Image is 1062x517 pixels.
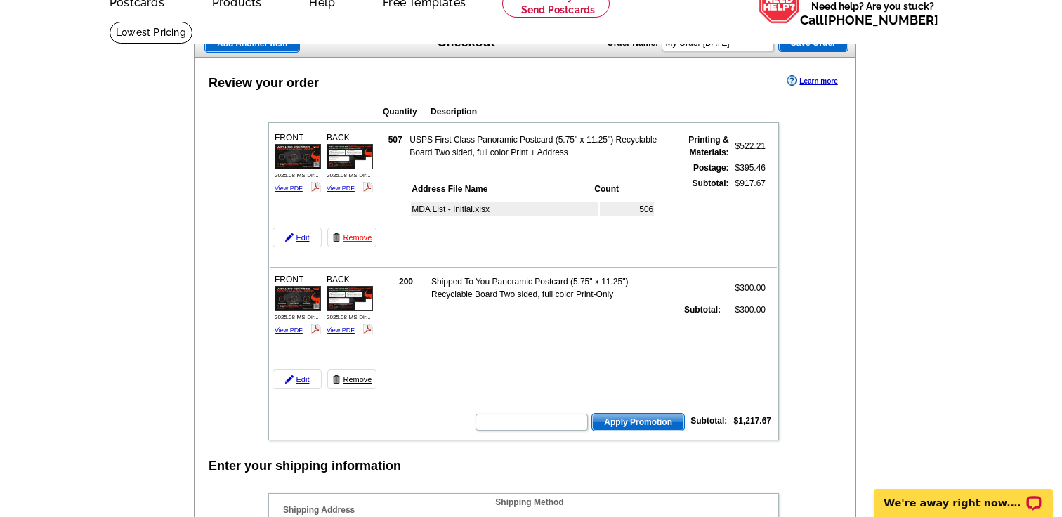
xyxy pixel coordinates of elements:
span: Apply Promotion [592,414,684,431]
img: small-thumb.jpg [327,286,373,310]
strong: Subtotal: [690,416,727,426]
img: small-thumb.jpg [275,144,321,169]
td: $917.67 [731,176,766,249]
a: Remove [327,228,376,247]
img: small-thumb.jpg [327,144,373,169]
a: Add Another Item [204,34,300,53]
strong: Postage: [693,163,729,173]
div: Review your order [209,74,319,93]
a: Remove [327,369,376,389]
span: 2025.08-MS-Dir... [275,314,319,320]
strong: 200 [399,277,413,287]
img: pencil-icon.gif [285,233,294,242]
td: 506 [600,202,654,216]
h4: Shipping Address [283,505,485,515]
span: 2025.08-MS-Dir... [327,172,371,178]
img: pdf_logo.png [362,324,373,334]
div: BACK [324,129,375,196]
div: BACK [324,271,375,338]
a: View PDF [327,327,355,334]
a: Edit [273,369,322,389]
strong: Printing & Materials: [688,135,728,157]
a: Edit [273,228,322,247]
td: USPS First Class Panoramic Postcard (5.75" x 11.25") Recyclable Board Two sided, full color Print... [409,133,674,159]
strong: 507 [388,135,402,145]
img: trashcan-icon.gif [332,233,341,242]
th: Description [430,105,687,119]
a: View PDF [275,327,303,334]
td: MDA List - Initial.xlsx [411,202,598,216]
button: Apply Promotion [591,413,685,431]
span: 2025.08-MS-Dir... [327,314,371,320]
a: View PDF [327,185,355,192]
div: FRONT [273,271,323,338]
legend: Shipping Method [494,496,565,509]
img: small-thumb.jpg [275,286,321,310]
a: [PHONE_NUMBER] [824,13,938,27]
img: trashcan-icon.gif [332,375,341,384]
th: Count [594,182,654,196]
th: Address File Name [411,182,592,196]
img: pencil-icon.gif [285,375,294,384]
th: Quantity [382,105,428,119]
span: Call [800,13,938,27]
td: $300.00 [723,303,766,317]
a: View PDF [275,185,303,192]
img: pdf_logo.png [310,182,321,192]
strong: Subtotal: [693,178,729,188]
div: FRONT [273,129,323,196]
td: $522.21 [731,133,766,159]
strong: $1,217.67 [734,416,771,426]
img: pdf_logo.png [362,182,373,192]
iframe: LiveChat chat widget [865,473,1062,517]
td: $300.00 [723,275,766,301]
td: $395.46 [731,161,766,175]
span: 2025.08-MS-Dir... [275,172,319,178]
a: Learn more [787,75,837,86]
td: Shipped To You Panoramic Postcard (5.75" x 11.25") Recyclable Board Two sided, full color Print-Only [431,275,634,301]
span: Add Another Item [205,35,299,52]
strong: Subtotal: [684,305,721,315]
div: Enter your shipping information [209,457,401,476]
img: pdf_logo.png [310,324,321,334]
